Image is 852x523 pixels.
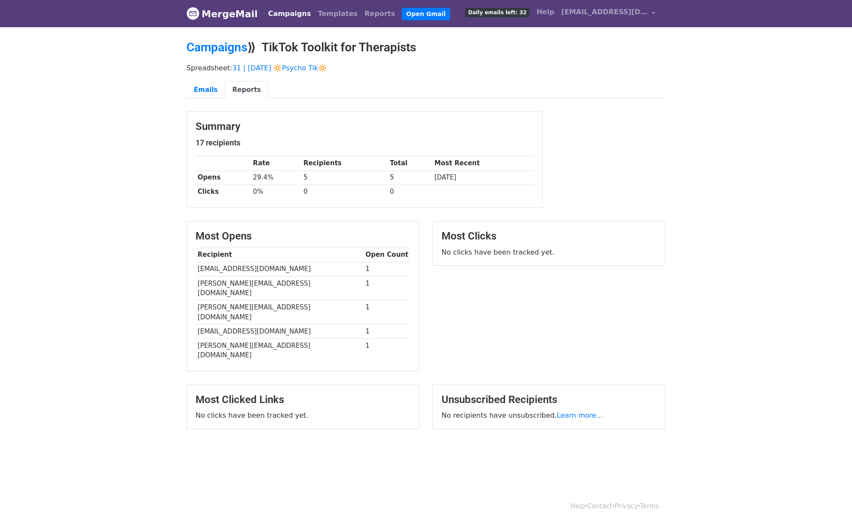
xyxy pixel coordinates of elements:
a: MergeMail [186,5,258,23]
td: 1 [363,339,410,362]
a: 31 | [DATE] 🔆Psycho Tik🔆 [232,64,327,72]
h3: Summary [196,120,533,133]
td: 29.4% [251,170,301,185]
td: 1 [363,276,410,300]
td: 5 [388,170,432,185]
span: [EMAIL_ADDRESS][DOMAIN_NAME] [561,7,647,17]
th: Open Count [363,248,410,262]
th: Clicks [196,185,251,199]
p: Spreadsheet: [186,63,666,72]
a: Emails [186,81,225,99]
img: MergeMail logo [186,7,199,20]
th: Opens [196,170,251,185]
a: Contact [587,502,612,510]
th: Recipients [301,156,388,170]
span: Daily emails left: 32 [465,8,530,17]
p: No clicks have been tracked yet. [196,411,410,420]
th: Recipient [196,248,363,262]
a: [EMAIL_ADDRESS][DOMAIN_NAME] [558,3,659,24]
h3: Unsubscribed Recipients [442,394,656,406]
h2: ⟫ TikTok Toolkit for Therapists [186,40,666,55]
td: 0 [301,185,388,199]
a: Reports [225,81,268,99]
a: Help [533,3,558,21]
a: Privacy [615,502,638,510]
h3: Most Opens [196,230,410,243]
td: 0 [388,185,432,199]
a: Campaigns [186,40,247,54]
td: 1 [363,262,410,276]
td: 5 [301,170,388,185]
p: No clicks have been tracked yet. [442,248,656,257]
h5: 17 recipients [196,138,533,148]
a: Terms [640,502,659,510]
h3: Most Clicked Links [196,394,410,406]
td: 1 [363,324,410,338]
td: [EMAIL_ADDRESS][DOMAIN_NAME] [196,262,363,276]
td: 1 [363,300,410,325]
td: [EMAIL_ADDRESS][DOMAIN_NAME] [196,324,363,338]
p: No recipients have unsubscribed. [442,411,656,420]
a: Open Gmail [402,8,450,20]
td: [PERSON_NAME][EMAIL_ADDRESS][DOMAIN_NAME] [196,339,363,362]
a: Reports [361,5,399,22]
a: Daily emails left: 32 [462,3,533,21]
th: Total [388,156,432,170]
iframe: Chat Widget [809,482,852,523]
td: [PERSON_NAME][EMAIL_ADDRESS][DOMAIN_NAME] [196,276,363,300]
h3: Most Clicks [442,230,656,243]
td: [DATE] [432,170,533,185]
a: Help [571,502,585,510]
td: [PERSON_NAME][EMAIL_ADDRESS][DOMAIN_NAME] [196,300,363,325]
th: Rate [251,156,301,170]
a: Learn more... [557,411,603,419]
td: 0% [251,185,301,199]
a: Templates [314,5,361,22]
th: Most Recent [432,156,533,170]
a: Campaigns [265,5,314,22]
